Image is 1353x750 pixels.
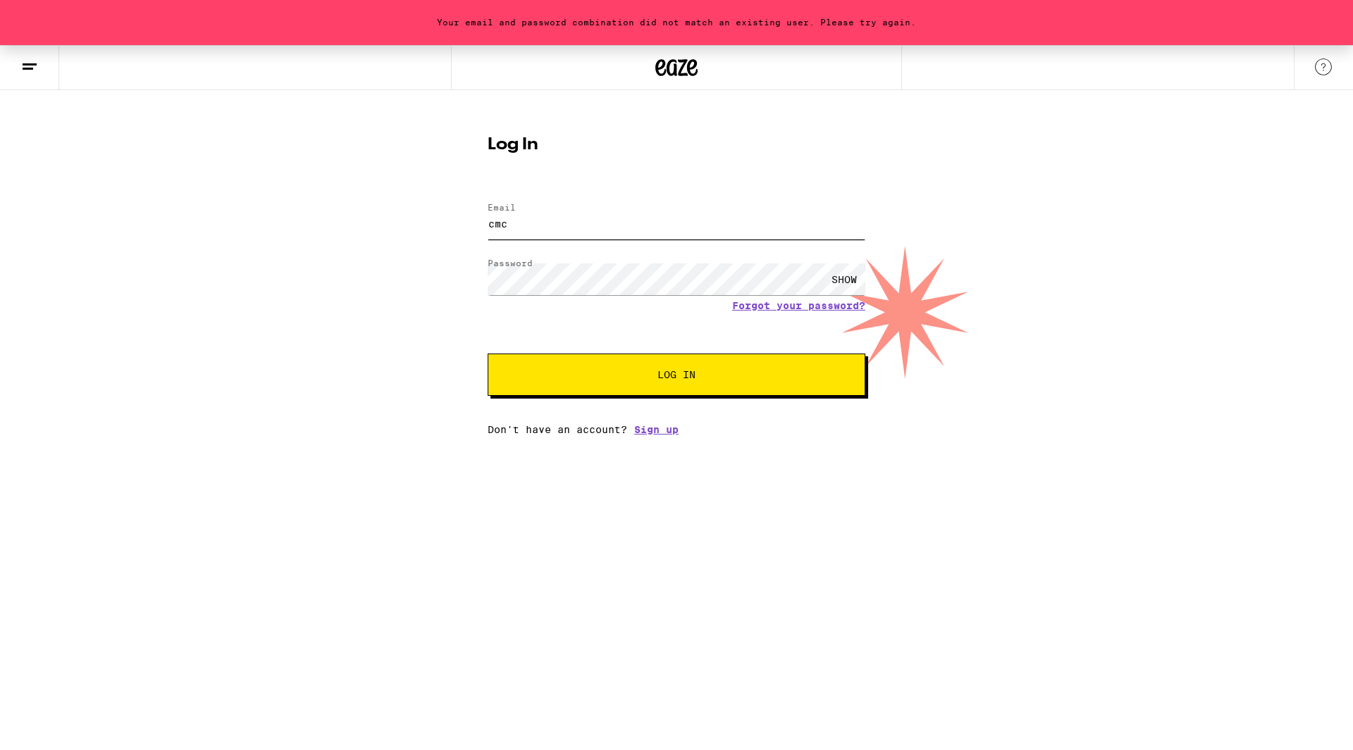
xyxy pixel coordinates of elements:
span: Help [32,10,61,23]
h1: Log In [488,137,865,154]
input: Email [488,208,865,239]
a: Sign up [634,424,679,435]
div: Don't have an account? [488,424,865,435]
div: SHOW [823,263,865,295]
button: Log In [488,354,865,396]
span: Log In [657,370,696,380]
label: Email [488,203,516,212]
label: Password [488,258,533,268]
a: Forgot your password? [732,300,865,311]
